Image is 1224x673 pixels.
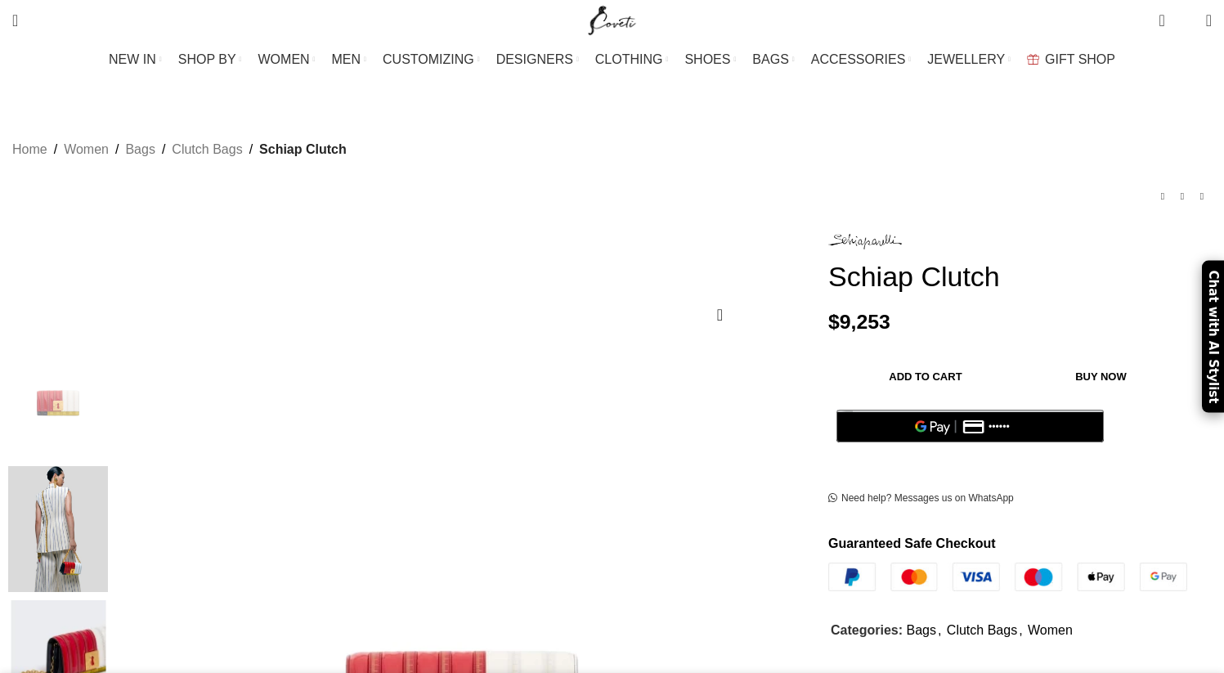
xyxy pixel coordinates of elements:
[12,139,47,160] a: Home
[828,311,840,333] span: $
[1019,620,1022,641] span: ,
[752,43,794,76] a: BAGS
[585,12,639,26] a: Site logo
[1192,186,1212,206] a: Next product
[811,43,912,76] a: ACCESSORIES
[496,52,573,67] span: DESIGNERS
[1150,4,1172,37] a: 0
[383,52,474,67] span: CUSTOMIZING
[1177,4,1194,37] div: My Wishlist
[833,451,1107,453] iframe: Secure payment input frame
[831,623,903,637] span: Categories:
[178,43,242,76] a: SHOP BY
[258,43,316,76] a: WOMEN
[125,139,155,160] a: Bags
[828,492,1014,505] a: Need help? Messages us on WhatsApp
[12,139,347,160] nav: Breadcrumb
[1181,16,1193,29] span: 0
[927,43,1011,76] a: JEWELLERY
[1028,623,1073,637] a: Women
[1153,186,1172,206] a: Previous product
[828,260,1212,294] h1: Schiap Clutch
[828,234,902,249] img: Schiaparelli
[1027,54,1039,65] img: GiftBag
[496,43,579,76] a: DESIGNERS
[4,43,1220,76] div: Main navigation
[595,52,663,67] span: CLOTHING
[178,52,236,67] span: SHOP BY
[109,52,156,67] span: NEW IN
[172,139,242,160] a: Clutch Bags
[684,43,736,76] a: SHOES
[8,333,108,458] img: Schiap Clutch
[828,311,890,333] bdi: 9,253
[752,52,788,67] span: BAGS
[109,43,162,76] a: NEW IN
[684,52,730,67] span: SHOES
[1027,43,1115,76] a: GIFT SHOP
[927,52,1005,67] span: JEWELLERY
[1160,8,1172,20] span: 0
[947,623,1017,637] a: Clutch Bags
[1045,52,1115,67] span: GIFT SHOP
[811,52,906,67] span: ACCESSORIES
[332,43,366,76] a: MEN
[938,620,941,641] span: ,
[259,139,347,160] span: Schiap Clutch
[836,359,1015,393] button: Add to cart
[595,43,669,76] a: CLOTHING
[332,52,361,67] span: MEN
[828,563,1187,591] img: guaranteed-safe-checkout-bordered.j
[836,410,1104,442] button: Pay with GPay
[8,466,108,591] img: Schiaparelli bags
[4,4,26,37] a: Search
[906,623,935,637] a: Bags
[383,43,480,76] a: CUSTOMIZING
[828,536,996,550] strong: Guaranteed Safe Checkout
[64,139,109,160] a: Women
[1023,359,1179,393] button: Buy now
[989,421,1010,433] text: ••••••
[258,52,310,67] span: WOMEN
